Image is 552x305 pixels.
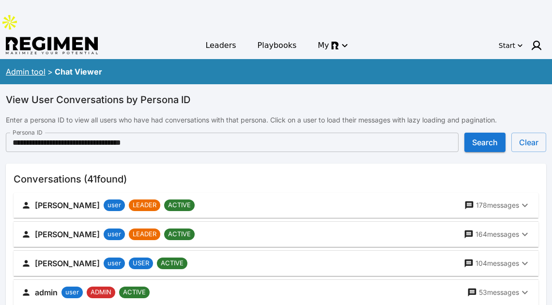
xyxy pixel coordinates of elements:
[104,200,125,210] span: user
[312,37,352,54] button: My
[511,133,546,152] button: Clear
[531,40,542,51] img: user icon
[464,133,506,152] button: Search
[129,259,153,268] span: USER
[6,37,98,55] img: Regimen logo
[35,198,100,212] h6: [PERSON_NAME]
[497,38,525,53] button: Start
[258,40,297,51] span: Playbooks
[164,200,195,210] span: ACTIVE
[205,40,236,51] span: Leaders
[14,222,538,247] button: [PERSON_NAME]userLEADERACTIVE164messages
[252,37,303,54] a: Playbooks
[129,200,160,210] span: LEADER
[119,288,150,297] span: ACTIVE
[14,193,538,218] button: [PERSON_NAME]userLEADERACTIVE178messages
[6,115,546,125] p: Enter a persona ID to view all users who have had conversations with that persona. Click on a use...
[35,286,58,299] h6: admin
[199,37,242,54] a: Leaders
[318,40,329,51] span: My
[104,259,125,268] span: user
[129,229,160,239] span: LEADER
[475,259,519,268] p: 104 messages
[164,229,195,239] span: ACTIVE
[87,288,115,297] span: ADMIN
[61,288,83,297] span: user
[157,259,187,268] span: ACTIVE
[475,229,519,239] p: 164 messages
[6,67,46,76] a: Admin tool
[6,92,546,107] h6: View User Conversations by Persona ID
[13,128,43,137] label: Persona ID
[499,41,515,50] div: Start
[14,280,538,305] button: adminuserADMINACTIVE53messages
[14,171,538,187] h6: Conversations ( 41 found)
[47,66,53,77] div: >
[55,66,102,77] div: Chat Viewer
[14,251,538,276] button: [PERSON_NAME]userUSERACTIVE104messages
[35,228,100,241] h6: [PERSON_NAME]
[476,200,519,210] p: 178 messages
[104,229,125,239] span: user
[479,288,519,297] p: 53 messages
[35,257,100,270] h6: [PERSON_NAME]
